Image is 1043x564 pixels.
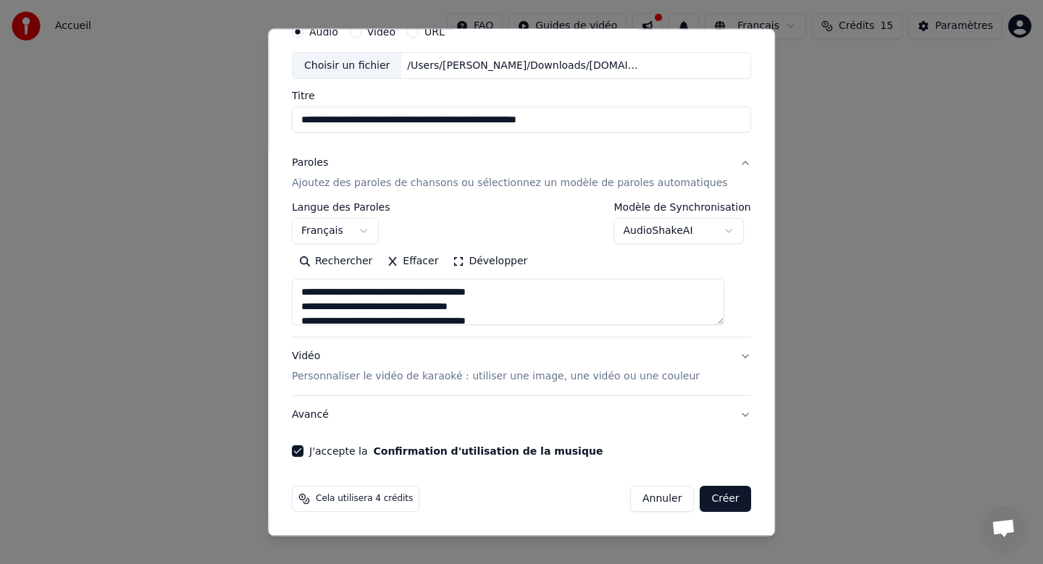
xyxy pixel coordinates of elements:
[292,251,380,274] button: Rechercher
[292,370,700,384] p: Personnaliser le vidéo de karaoké : utiliser une image, une vidéo ou une couleur
[316,494,413,505] span: Cela utilisera 4 crédits
[446,251,535,274] button: Développer
[292,177,728,191] p: Ajoutez des paroles de chansons ou sélectionnez un modèle de paroles automatiques
[424,27,445,37] label: URL
[367,27,395,37] label: Vidéo
[309,447,603,457] label: J'accepte la
[292,338,751,396] button: VidéoPersonnaliser le vidéo de karaoké : utiliser une image, une vidéo ou une couleur
[700,487,751,513] button: Créer
[293,53,401,79] div: Choisir un fichier
[402,59,648,73] div: /Users/[PERSON_NAME]/Downloads/[DOMAIN_NAME] - [PERSON_NAME] Les nouveaux romantiques (320 KBps).mp3
[614,203,751,213] label: Modèle de Synchronisation
[292,203,390,213] label: Langue des Paroles
[292,145,751,203] button: ParolesAjoutez des paroles de chansons ou sélectionnez un modèle de paroles automatiques
[292,203,751,337] div: ParolesAjoutez des paroles de chansons ou sélectionnez un modèle de paroles automatiques
[292,91,751,101] label: Titre
[380,251,445,274] button: Effacer
[292,156,328,171] div: Paroles
[309,27,338,37] label: Audio
[292,350,700,384] div: Vidéo
[630,487,694,513] button: Annuler
[292,397,751,434] button: Avancé
[374,447,603,457] button: J'accepte la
